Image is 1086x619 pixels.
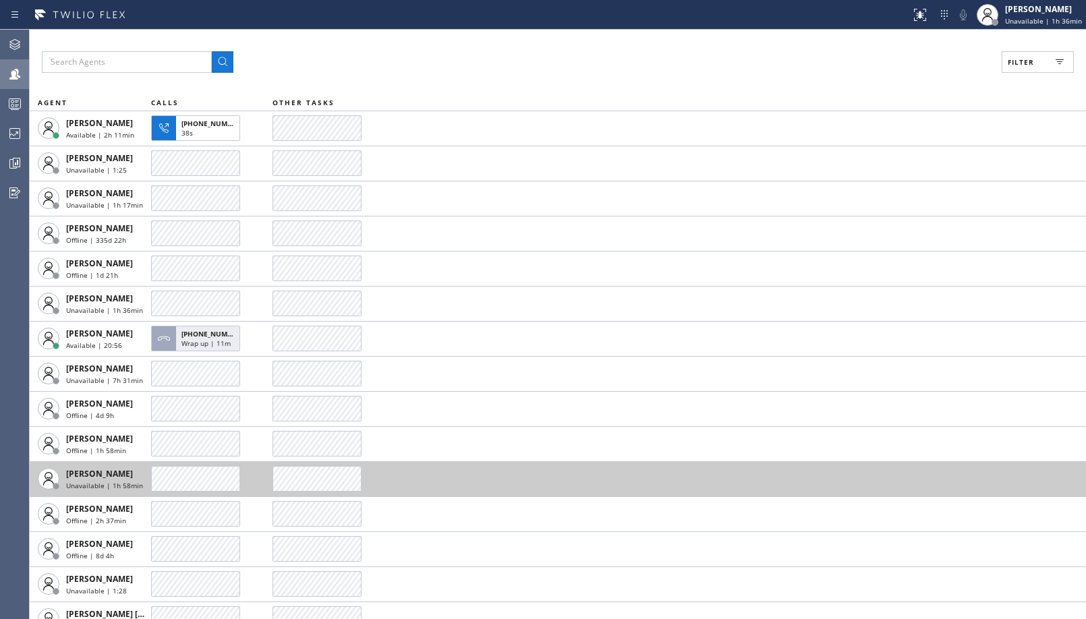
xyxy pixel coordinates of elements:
button: [PHONE_NUMBER]38s [151,111,244,145]
span: Offline | 8d 4h [66,551,114,560]
span: [PERSON_NAME] [66,363,133,374]
span: Wrap up | 11m [181,338,231,348]
span: Available | 20:56 [66,341,122,350]
span: Unavailable | 7h 31min [66,376,143,385]
span: Offline | 335d 22h [66,235,126,245]
span: Unavailable | 1h 36min [66,305,143,315]
span: Offline | 4d 9h [66,411,114,420]
span: [PERSON_NAME] [66,328,133,339]
input: Search Agents [42,51,212,73]
span: Unavailable | 1h 58min [66,481,143,490]
span: [PERSON_NAME] [66,433,133,444]
span: Offline | 1h 58min [66,446,126,455]
span: [PERSON_NAME] [66,223,133,234]
div: [PERSON_NAME] [1005,3,1082,15]
span: Unavailable | 1:25 [66,165,127,175]
span: [PERSON_NAME] [66,468,133,479]
span: Unavailable | 1h 36min [1005,16,1082,26]
span: [PERSON_NAME] [66,398,133,409]
button: Filter [1002,51,1074,73]
span: Offline | 2h 37min [66,516,126,525]
span: [PERSON_NAME] [66,152,133,164]
span: CALLS [151,98,179,107]
span: [PERSON_NAME] [66,187,133,199]
span: Offline | 1d 21h [66,270,118,280]
span: 38s [181,128,193,138]
span: [PHONE_NUMBER] [181,329,243,338]
span: [PHONE_NUMBER] [181,119,243,128]
span: Unavailable | 1:28 [66,586,127,595]
span: [PERSON_NAME] [66,117,133,129]
span: [PERSON_NAME] [66,573,133,585]
span: [PERSON_NAME] [66,503,133,514]
span: Available | 2h 11min [66,130,134,140]
button: [PHONE_NUMBER]Wrap up | 11m [151,322,244,355]
span: [PERSON_NAME] [66,538,133,550]
button: Mute [954,5,973,24]
span: Unavailable | 1h 17min [66,200,143,210]
span: AGENT [38,98,67,107]
span: Filter [1008,57,1034,67]
span: OTHER TASKS [273,98,335,107]
span: [PERSON_NAME] [66,258,133,269]
span: [PERSON_NAME] [66,293,133,304]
